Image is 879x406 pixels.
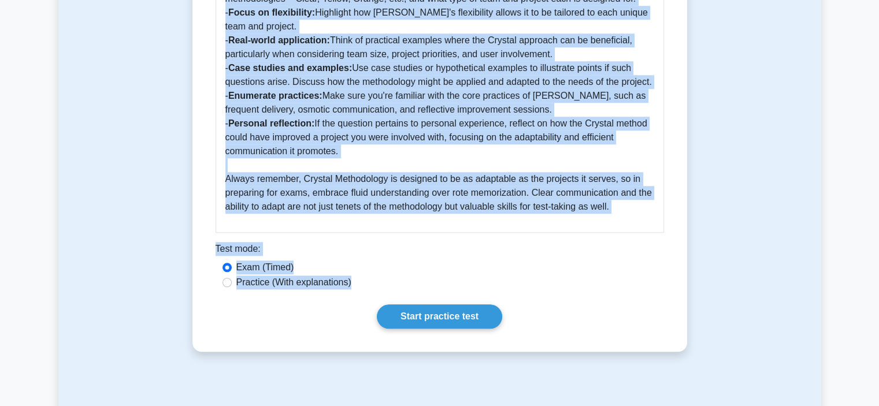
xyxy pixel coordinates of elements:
[216,242,664,260] div: Test mode:
[228,118,314,128] b: Personal reflection:
[236,275,351,289] label: Practice (With explanations)
[377,304,502,329] a: Start practice test
[228,8,315,17] b: Focus on flexibility:
[228,35,330,45] b: Real-world application:
[228,63,352,73] b: Case studies and examples:
[236,260,294,274] label: Exam (Timed)
[228,91,322,100] b: Enumerate practices:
